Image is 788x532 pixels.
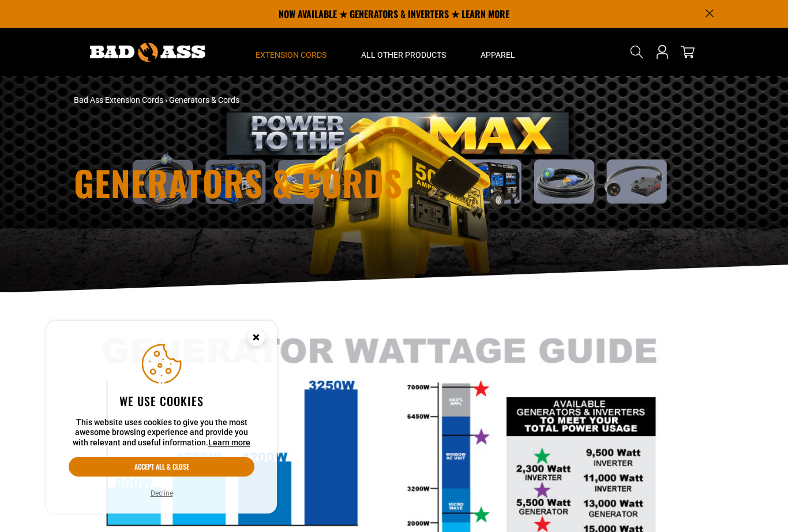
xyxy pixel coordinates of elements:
button: Decline [147,488,177,499]
summary: Apparel [463,28,532,76]
button: Accept all & close [69,457,254,477]
span: Extension Cords [256,50,327,60]
p: This website uses cookies to give you the most awesome browsing experience and provide you with r... [69,418,254,448]
h2: We use cookies [69,393,254,408]
a: Bad Ass Extension Cords [74,95,163,105]
nav: breadcrumbs [74,94,495,106]
summary: All Other Products [344,28,463,76]
a: Learn more [208,438,250,447]
summary: Extension Cords [238,28,344,76]
aside: Cookie Consent [46,321,277,514]
h1: Generators & Cords [74,165,495,200]
summary: Search [628,43,646,61]
span: Apparel [481,50,515,60]
span: All Other Products [361,50,446,60]
span: › [165,95,167,105]
img: Bad Ass Extension Cords [90,43,205,62]
span: Generators & Cords [169,95,239,105]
